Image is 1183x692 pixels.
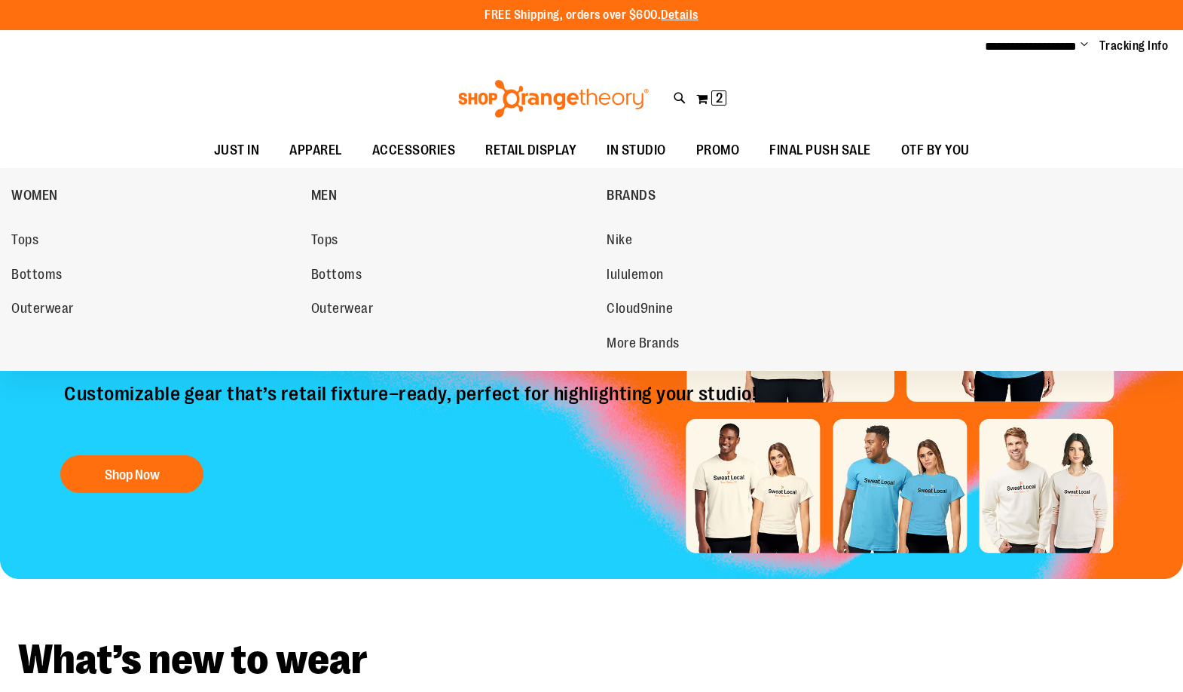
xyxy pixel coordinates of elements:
p: Customizable gear that’s retail fixture–ready, perfect for highlighting your studio! [53,382,772,439]
span: 2 [716,90,723,106]
a: Introducing 5 New City Styles -Now in More Colors! Customizable gear that’s retail fixture–ready,... [53,265,772,500]
span: More Brands [607,335,680,354]
a: APPAREL [274,133,357,168]
span: Tops [311,232,338,251]
a: Details [661,8,698,22]
span: Outerwear [11,301,74,320]
span: Tops [11,232,38,251]
span: Cloud9nine [607,301,673,320]
span: FINAL PUSH SALE [769,133,871,167]
a: WOMEN [11,176,304,215]
a: Tracking Info [1099,38,1169,54]
button: Account menu [1081,38,1088,54]
a: RETAIL DISPLAY [470,133,591,168]
a: BRANDS [607,176,899,215]
a: MEN [311,176,600,215]
a: IN STUDIO [591,133,681,168]
a: PROMO [681,133,755,168]
a: FINAL PUSH SALE [754,133,886,168]
button: Shop Now [60,455,203,493]
span: Bottoms [311,267,362,286]
span: WOMEN [11,188,58,207]
h2: What’s new to wear [18,639,1165,681]
span: APPAREL [289,133,342,167]
span: lululemon [607,267,664,286]
a: JUST IN [199,133,275,168]
span: RETAIL DISPLAY [485,133,576,167]
span: MEN [311,188,338,207]
p: FREE Shipping, orders over $600. [485,7,698,24]
span: ACCESSORIES [372,133,456,167]
span: IN STUDIO [607,133,666,167]
span: Outerwear [311,301,374,320]
span: JUST IN [214,133,260,167]
span: BRANDS [607,188,656,207]
a: ACCESSORIES [357,133,471,168]
a: OTF BY YOU [886,133,985,168]
span: Nike [607,232,632,251]
span: Bottoms [11,267,63,286]
img: Shop Orangetheory [456,80,651,118]
span: PROMO [696,133,740,167]
span: OTF BY YOU [901,133,970,167]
